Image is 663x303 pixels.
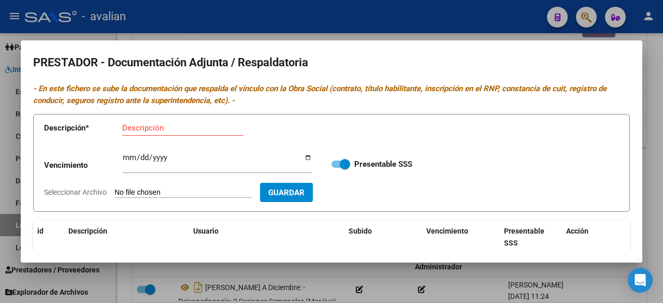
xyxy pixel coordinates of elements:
datatable-header-cell: id [33,220,64,254]
span: Vencimiento [426,227,468,235]
datatable-header-cell: Vencimiento [422,220,500,254]
datatable-header-cell: Subido [344,220,422,254]
span: Seleccionar Archivo [44,188,107,196]
span: Usuario [193,227,219,235]
datatable-header-cell: Usuario [189,220,344,254]
button: Guardar [260,183,313,202]
i: - En este fichero se sube la documentación que respalda el vínculo con la Obra Social (contrato, ... [33,84,607,105]
p: Vencimiento [44,160,122,171]
span: Presentable SSS [504,227,544,247]
div: Open Intercom Messenger [628,268,653,293]
span: Guardar [268,188,305,197]
span: Descripción [68,227,107,235]
span: id [37,227,44,235]
datatable-header-cell: Descripción [64,220,189,254]
strong: Presentable SSS [354,160,412,169]
span: Subido [349,227,372,235]
datatable-header-cell: Presentable SSS [500,220,562,254]
span: Acción [566,227,588,235]
p: Descripción [44,122,122,134]
datatable-header-cell: Acción [562,220,614,254]
h2: PRESTADOR - Documentación Adjunta / Respaldatoria [33,53,630,73]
